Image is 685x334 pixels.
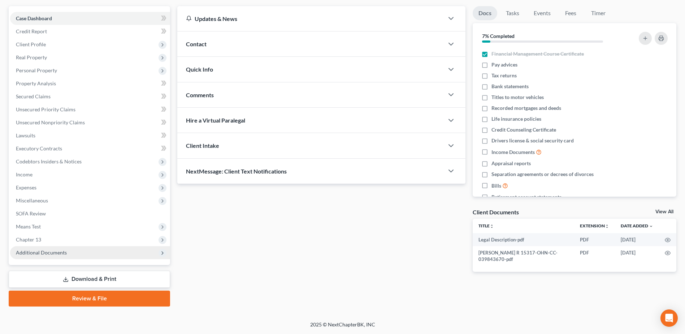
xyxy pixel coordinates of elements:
a: Lawsuits [10,129,170,142]
div: Open Intercom Messenger [660,309,678,327]
a: SOFA Review [10,207,170,220]
a: Case Dashboard [10,12,170,25]
a: Date Added expand_more [621,223,653,228]
td: PDF [574,246,615,266]
a: Download & Print [9,271,170,288]
span: Income [16,171,32,177]
span: Executory Contracts [16,145,62,151]
a: Unsecured Nonpriority Claims [10,116,170,129]
span: Lawsuits [16,132,35,138]
span: Retirement account statements [491,193,562,201]
span: Life insurance policies [491,115,541,123]
span: Income Documents [491,149,535,156]
span: Tax returns [491,72,517,79]
i: expand_more [649,224,653,228]
span: Chapter 13 [16,236,41,243]
a: Property Analysis [10,77,170,90]
span: Additional Documents [16,249,67,256]
span: Separation agreements or decrees of divorces [491,171,594,178]
span: Codebtors Insiders & Notices [16,158,82,164]
div: Updates & News [186,15,435,22]
span: Pay advices [491,61,517,68]
td: Legal Description-pdf [473,233,574,246]
span: Unsecured Priority Claims [16,106,75,112]
span: Contact [186,40,207,47]
span: Miscellaneous [16,197,48,204]
span: Real Property [16,54,47,60]
a: Events [528,6,556,20]
span: Bank statements [491,83,529,90]
a: View All [655,209,673,214]
span: Secured Claims [16,93,51,99]
a: Executory Contracts [10,142,170,155]
span: Appraisal reports [491,160,531,167]
a: Timer [585,6,611,20]
div: 2025 © NextChapterBK, INC [137,321,549,334]
a: Docs [473,6,497,20]
strong: 7% Completed [482,33,515,39]
a: Extensionunfold_more [580,223,609,228]
span: Property Analysis [16,80,56,86]
td: [DATE] [615,246,659,266]
span: Bills [491,182,501,189]
span: Credit Counseling Certificate [491,126,556,133]
span: Hire a Virtual Paralegal [186,117,245,124]
span: Comments [186,91,214,98]
td: PDF [574,233,615,246]
div: Client Documents [473,208,519,216]
span: Client Intake [186,142,219,149]
i: unfold_more [490,224,494,228]
td: [DATE] [615,233,659,246]
span: Credit Report [16,28,47,34]
a: Fees [559,6,582,20]
a: Secured Claims [10,90,170,103]
span: Case Dashboard [16,15,52,21]
a: Review & File [9,291,170,307]
span: Financial Management Course Certificate [491,50,584,57]
a: Unsecured Priority Claims [10,103,170,116]
a: Credit Report [10,25,170,38]
td: [PERSON_NAME] R 15317-OHN-CC-039843670-pdf [473,246,574,266]
a: Titleunfold_more [478,223,494,228]
span: Quick Info [186,66,213,73]
span: Means Test [16,223,41,230]
i: unfold_more [605,224,609,228]
span: Unsecured Nonpriority Claims [16,119,85,125]
span: SOFA Review [16,210,46,217]
span: Recorded mortgages and deeds [491,104,561,112]
a: Tasks [500,6,525,20]
span: NextMessage: Client Text Notifications [186,168,287,175]
span: Expenses [16,184,36,190]
span: Titles to motor vehicles [491,94,544,101]
span: Client Profile [16,41,46,47]
span: Drivers license & social security card [491,137,574,144]
span: Personal Property [16,67,57,73]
